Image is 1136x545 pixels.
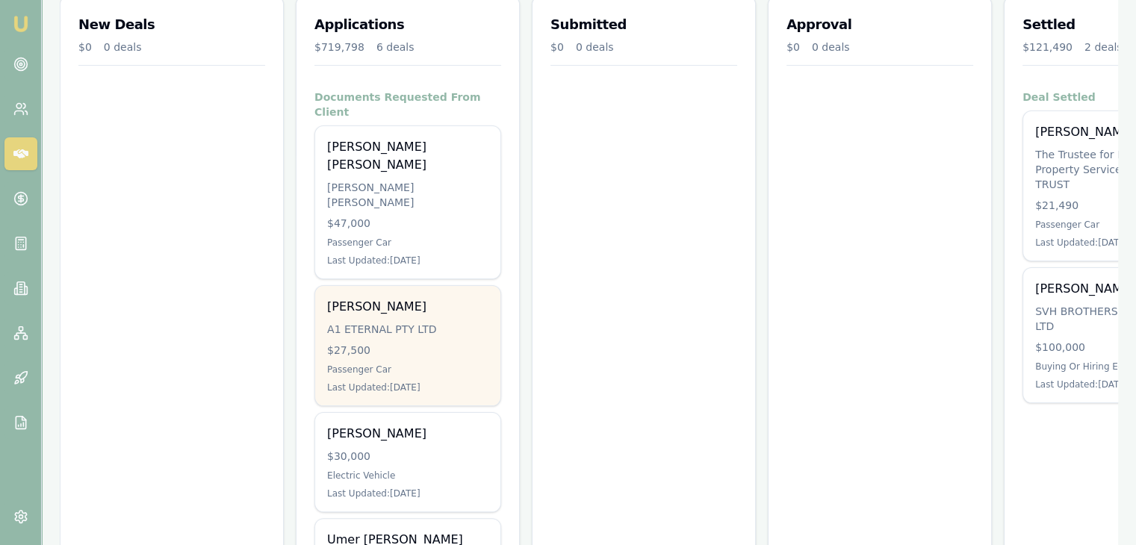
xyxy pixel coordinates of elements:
div: $27,500 [327,343,488,358]
div: [PERSON_NAME] [327,425,488,443]
div: [PERSON_NAME] [PERSON_NAME] [327,138,488,174]
h3: Approval [786,14,973,35]
div: $0 [550,40,564,54]
div: Passenger Car [327,364,488,376]
div: $0 [78,40,92,54]
div: $0 [786,40,800,54]
div: 2 deals [1084,40,1123,54]
div: Last Updated: [DATE] [327,255,488,267]
img: emu-icon-u.png [12,15,30,33]
div: Last Updated: [DATE] [327,381,488,393]
div: Last Updated: [DATE] [327,488,488,499]
h4: Documents Requested From Client [314,90,501,119]
div: A1 ETERNAL PTY LTD [327,322,488,337]
div: $47,000 [327,216,488,231]
div: Electric Vehicle [327,470,488,482]
div: $30,000 [327,449,488,464]
h3: Applications [314,14,501,35]
div: $719,798 [314,40,364,54]
h3: Submitted [550,14,737,35]
div: 6 deals [376,40,415,54]
div: Passenger Car [327,237,488,249]
div: [PERSON_NAME] [327,298,488,316]
h3: New Deals [78,14,265,35]
div: 0 deals [812,40,850,54]
div: $121,490 [1022,40,1073,54]
div: [PERSON_NAME] [PERSON_NAME] [327,180,488,210]
div: 0 deals [104,40,142,54]
div: 0 deals [576,40,614,54]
